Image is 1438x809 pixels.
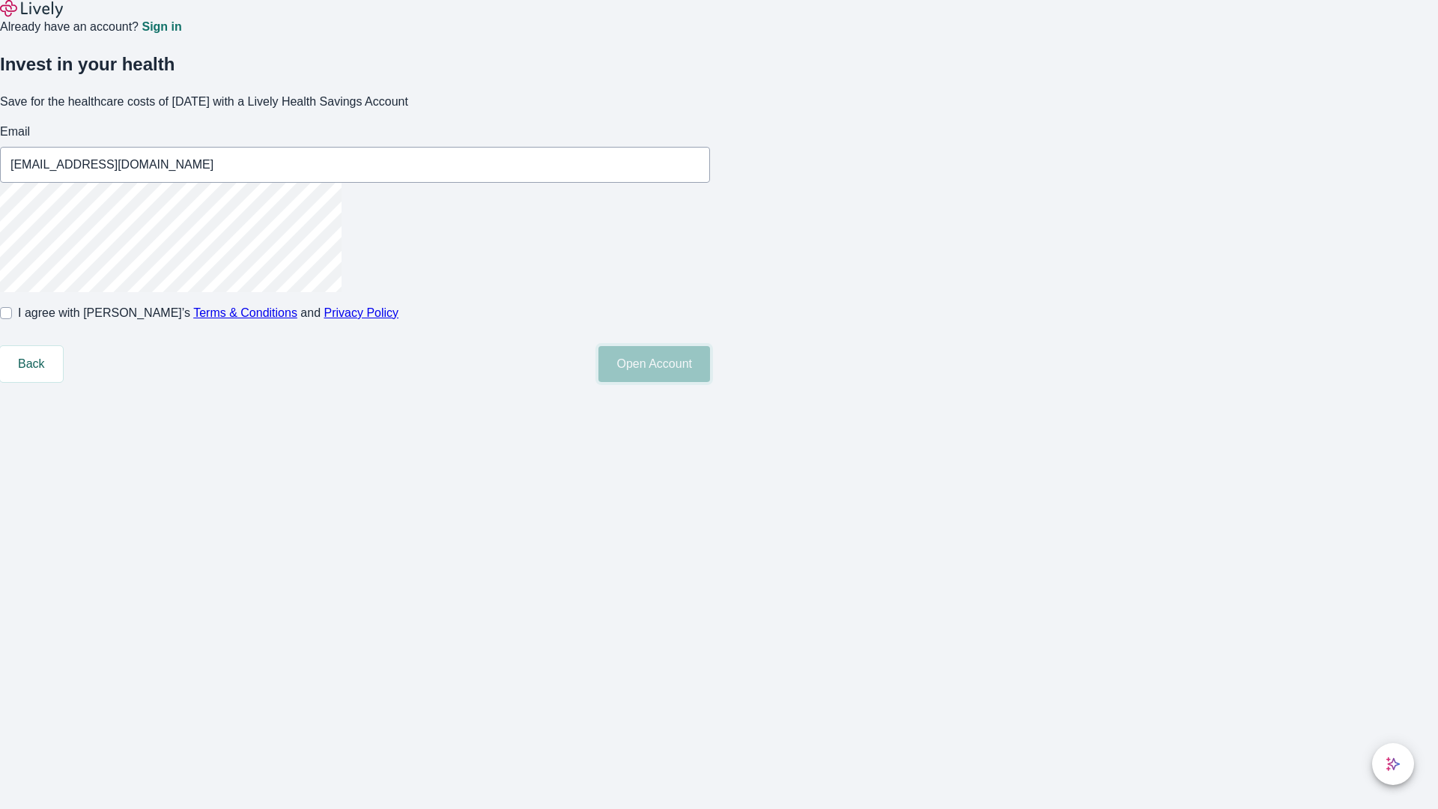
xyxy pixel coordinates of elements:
[193,306,297,319] a: Terms & Conditions
[1386,757,1401,772] svg: Lively AI Assistant
[324,306,399,319] a: Privacy Policy
[18,304,398,322] span: I agree with [PERSON_NAME]’s and
[1372,743,1414,785] button: chat
[142,21,181,33] a: Sign in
